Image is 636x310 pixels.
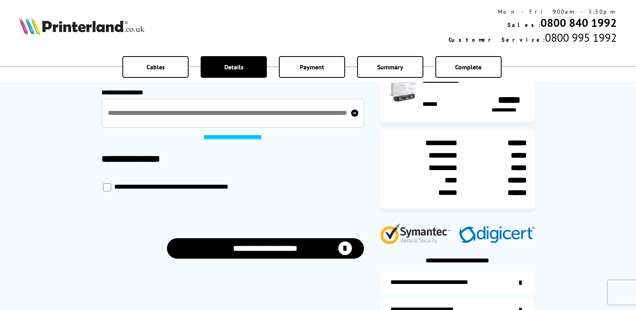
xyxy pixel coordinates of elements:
[146,63,165,71] span: Cables
[449,8,617,15] div: Mon - Fri 9:00am - 5:30pm
[449,36,545,43] span: Customer Service:
[380,272,535,294] a: additional-ink
[540,15,617,30] a: 0800 840 1992
[19,17,144,34] img: Printerland Logo
[455,63,482,71] span: Complete
[224,63,244,71] span: Details
[545,30,617,45] span: 0800 995 1992
[300,63,324,71] span: Payment
[377,63,403,71] span: Summary
[508,21,540,28] span: Sales:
